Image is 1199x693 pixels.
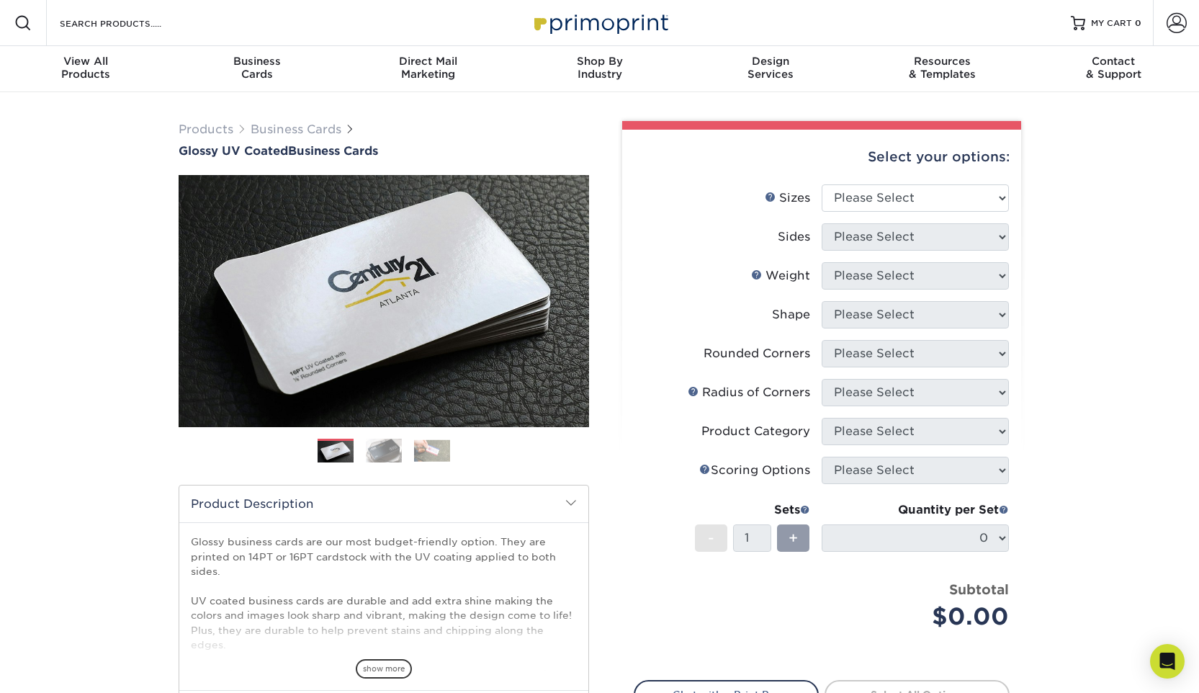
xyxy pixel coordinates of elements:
img: Glossy UV Coated 01 [179,96,589,506]
div: Cards [171,55,343,81]
div: Industry [514,55,686,81]
a: Direct MailMarketing [343,46,514,92]
img: Business Cards 01 [318,434,354,470]
div: & Support [1028,55,1199,81]
div: Weight [751,267,810,285]
div: & Templates [856,55,1028,81]
span: - [708,527,714,549]
a: Contact& Support [1028,46,1199,92]
a: Shop ByIndustry [514,46,686,92]
span: Glossy UV Coated [179,144,288,158]
span: MY CART [1091,17,1132,30]
div: Product Category [701,423,810,440]
span: Resources [856,55,1028,68]
a: BusinessCards [171,46,343,92]
a: DesignServices [685,46,856,92]
img: Primoprint [528,7,672,38]
strong: Subtotal [949,581,1009,597]
a: Resources& Templates [856,46,1028,92]
div: Sides [778,228,810,246]
div: Services [685,55,856,81]
a: Business Cards [251,122,341,136]
img: Business Cards 02 [366,438,402,463]
span: Contact [1028,55,1199,68]
iframe: Google Customer Reviews [4,649,122,688]
div: Select your options: [634,130,1010,184]
div: Shape [772,306,810,323]
span: + [789,527,798,549]
img: Business Cards 03 [414,439,450,462]
span: Shop By [514,55,686,68]
div: Marketing [343,55,514,81]
div: Open Intercom Messenger [1150,644,1185,679]
div: Rounded Corners [704,345,810,362]
div: Scoring Options [699,462,810,479]
input: SEARCH PRODUCTS..... [58,14,199,32]
div: Sizes [765,189,810,207]
span: Design [685,55,856,68]
a: Glossy UV CoatedBusiness Cards [179,144,589,158]
a: Products [179,122,233,136]
h2: Product Description [179,486,588,522]
div: Quantity per Set [822,501,1009,519]
h1: Business Cards [179,144,589,158]
span: Business [171,55,343,68]
span: show more [356,659,412,679]
span: Direct Mail [343,55,514,68]
div: Sets [695,501,810,519]
span: 0 [1135,18,1141,28]
div: $0.00 [832,599,1009,634]
div: Radius of Corners [688,384,810,401]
